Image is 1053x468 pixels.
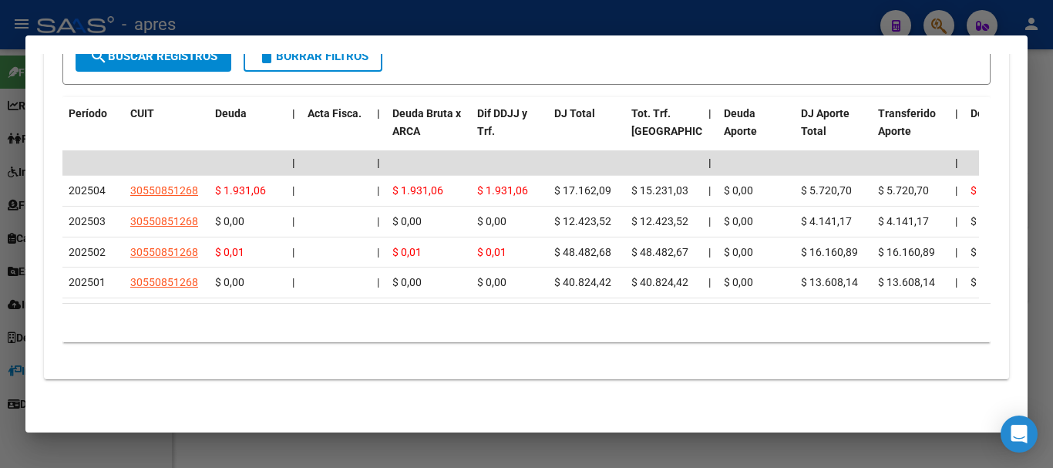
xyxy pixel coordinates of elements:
span: 202504 [69,184,106,197]
span: | [377,246,379,258]
span: | [955,157,958,169]
span: Buscar Registros [89,49,217,63]
span: $ 0,00 [215,215,244,227]
span: Deuda Contr. [971,107,1034,120]
datatable-header-cell: | [702,97,718,165]
mat-icon: delete [257,47,276,66]
datatable-header-cell: Tot. Trf. Bruto [625,97,702,165]
span: | [955,184,957,197]
span: | [292,107,295,120]
span: | [292,157,295,169]
span: $ 13.608,14 [878,276,935,288]
span: $ 0,01 [477,246,506,258]
span: $ 1.931,06 [392,184,443,197]
span: | [292,246,294,258]
datatable-header-cell: Deuda Contr. [964,97,1041,165]
span: | [377,157,380,169]
datatable-header-cell: Acta Fisca. [301,97,371,165]
datatable-header-cell: CUIT [124,97,209,165]
span: | [377,276,379,288]
span: | [292,215,294,227]
span: $ 4.141,17 [878,215,929,227]
span: 30550851268 [130,276,198,288]
span: $ 13.608,14 [801,276,858,288]
button: Borrar Filtros [244,41,382,72]
span: $ 0,00 [724,215,753,227]
span: $ 0,01 [392,246,422,258]
span: | [708,215,711,227]
datatable-header-cell: Deuda Bruta x ARCA [386,97,471,165]
div: Open Intercom Messenger [1001,416,1038,453]
span: | [377,107,380,120]
span: $ 15.231,03 [631,184,688,197]
span: 30550851268 [130,246,198,258]
span: $ 0,00 [215,276,244,288]
span: | [377,215,379,227]
span: $ 0,00 [971,215,1000,227]
span: $ 1.931,06 [477,184,528,197]
datatable-header-cell: DJ Aporte Total [795,97,872,165]
span: | [708,157,712,169]
datatable-header-cell: Deuda [209,97,286,165]
span: $ 0,00 [477,215,506,227]
span: | [292,276,294,288]
mat-icon: search [89,47,108,66]
span: $ 0,00 [971,246,1000,258]
span: | [708,276,711,288]
span: CUIT [130,107,154,120]
span: 30550851268 [130,184,198,197]
datatable-header-cell: Deuda Aporte [718,97,795,165]
datatable-header-cell: DJ Total [548,97,625,165]
span: $ 0,00 [971,276,1000,288]
span: $ 5.720,70 [878,184,929,197]
span: Deuda Bruta x ARCA [392,107,461,137]
span: Tot. Trf. [GEOGRAPHIC_DATA] [631,107,736,137]
datatable-header-cell: | [949,97,964,165]
span: $ 40.824,42 [554,276,611,288]
span: 202502 [69,246,106,258]
span: $ 0,00 [724,184,753,197]
span: $ 16.160,89 [801,246,858,258]
span: | [708,246,711,258]
datatable-header-cell: Transferido Aporte [872,97,949,165]
span: $ 1.931,06 [215,184,266,197]
span: 202503 [69,215,106,227]
span: $ 48.482,68 [554,246,611,258]
span: | [955,246,957,258]
datatable-header-cell: Dif DDJJ y Trf. [471,97,548,165]
button: Buscar Registros [76,41,231,72]
span: $ 16.160,89 [878,246,935,258]
span: $ 4.141,17 [801,215,852,227]
span: Acta Fisca. [308,107,362,120]
span: | [708,184,711,197]
span: 30550851268 [130,215,198,227]
span: Transferido Aporte [878,107,936,137]
span: $ 0,00 [392,215,422,227]
span: DJ Aporte Total [801,107,849,137]
span: $ 40.824,42 [631,276,688,288]
span: $ 48.482,67 [631,246,688,258]
span: $ 1.931,06 [971,184,1021,197]
span: | [377,184,379,197]
datatable-header-cell: | [286,97,301,165]
span: Deuda Aporte [724,107,757,137]
span: | [955,215,957,227]
span: | [708,107,712,120]
span: $ 0,00 [392,276,422,288]
datatable-header-cell: | [371,97,386,165]
span: $ 0,00 [724,276,753,288]
span: Deuda [215,107,247,120]
span: $ 12.423,52 [631,215,688,227]
span: | [292,184,294,197]
span: $ 17.162,09 [554,184,611,197]
span: $ 0,00 [724,246,753,258]
datatable-header-cell: Período [62,97,124,165]
span: Dif DDJJ y Trf. [477,107,527,137]
span: $ 0,00 [477,276,506,288]
span: $ 12.423,52 [554,215,611,227]
span: $ 5.720,70 [801,184,852,197]
span: DJ Total [554,107,595,120]
span: Borrar Filtros [257,49,368,63]
span: | [955,107,958,120]
span: 202501 [69,276,106,288]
